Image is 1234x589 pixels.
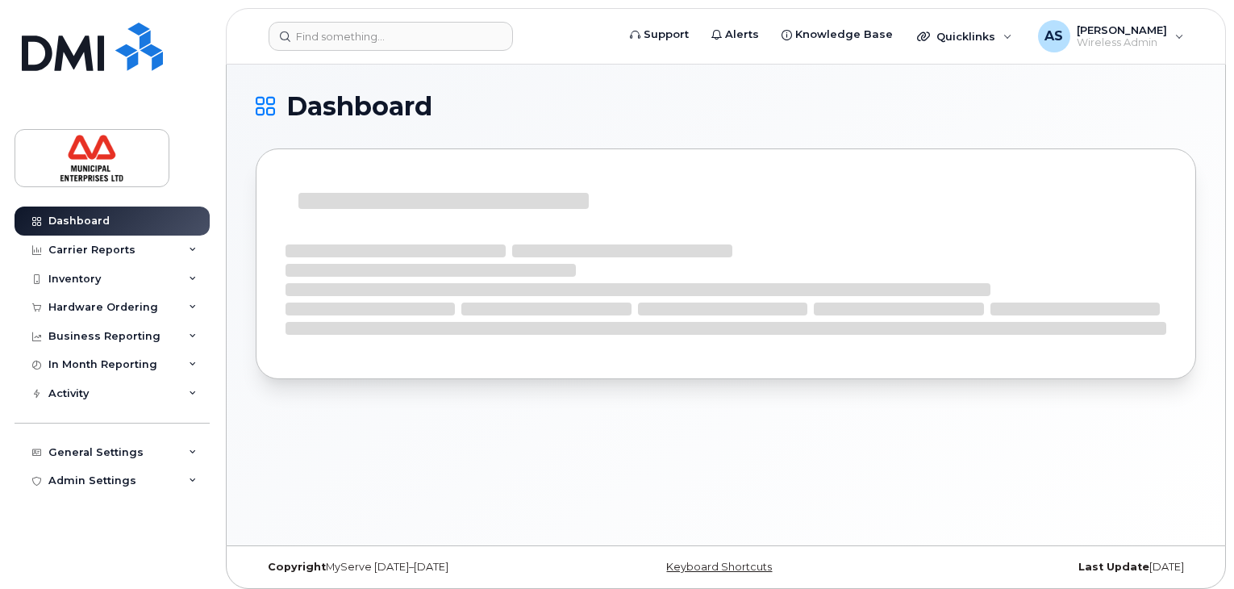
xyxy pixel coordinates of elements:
strong: Last Update [1078,561,1149,573]
div: [DATE] [882,561,1196,574]
div: MyServe [DATE]–[DATE] [256,561,569,574]
span: Dashboard [286,94,432,119]
strong: Copyright [268,561,326,573]
a: Keyboard Shortcuts [666,561,772,573]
